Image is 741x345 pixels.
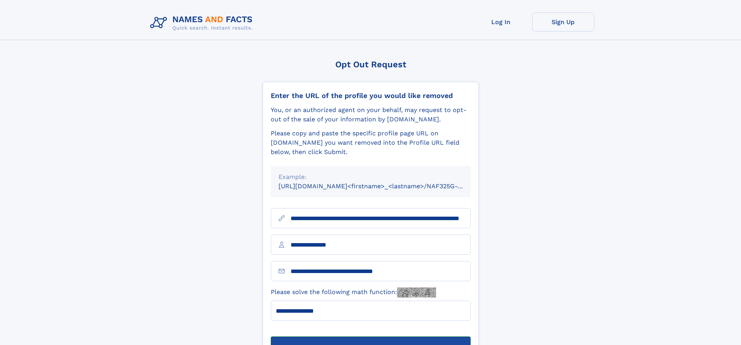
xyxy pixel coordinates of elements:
a: Log In [470,12,532,32]
img: Logo Names and Facts [147,12,259,33]
a: Sign Up [532,12,594,32]
div: Please copy and paste the specific profile page URL on [DOMAIN_NAME] you want removed into the Pr... [271,129,471,157]
div: Example: [279,172,463,182]
div: Enter the URL of the profile you would like removed [271,91,471,100]
div: You, or an authorized agent on your behalf, may request to opt-out of the sale of your informatio... [271,105,471,124]
label: Please solve the following math function: [271,287,436,298]
small: [URL][DOMAIN_NAME]<firstname>_<lastname>/NAF325G-xxxxxxxx [279,182,485,190]
div: Opt Out Request [263,60,479,69]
